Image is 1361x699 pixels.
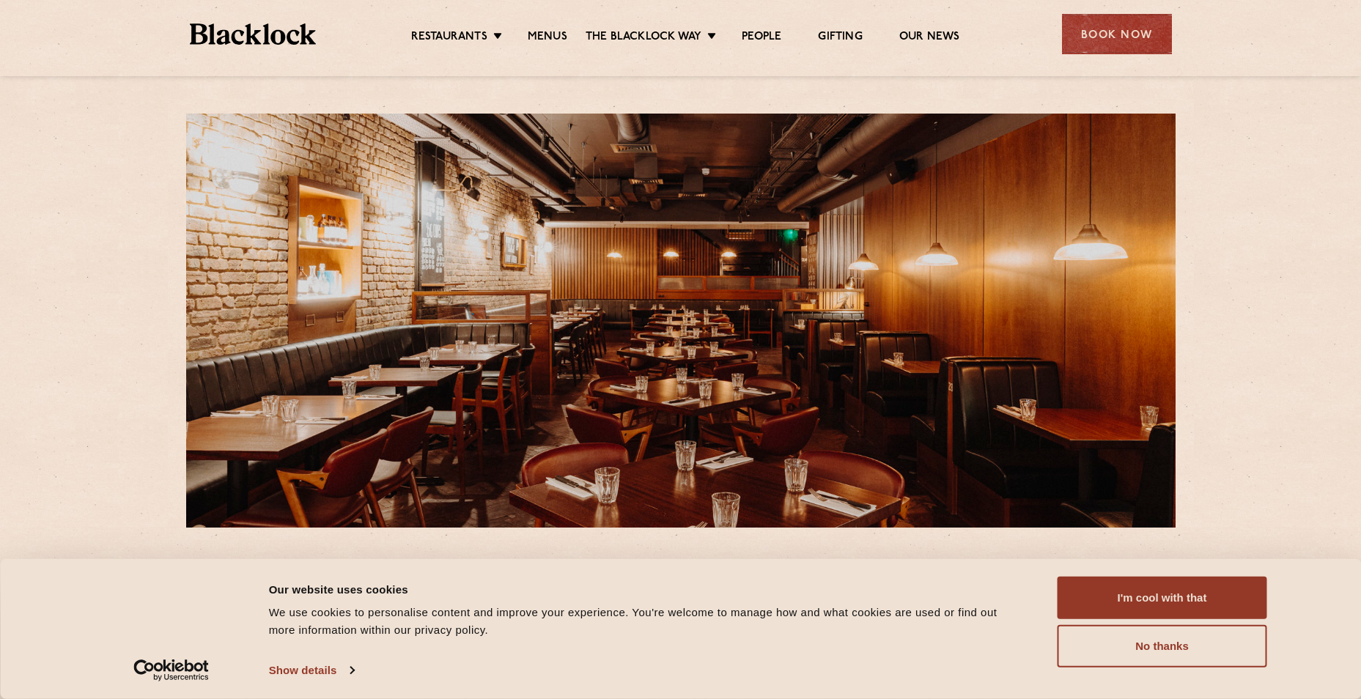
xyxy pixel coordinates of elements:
button: No thanks [1058,625,1267,667]
a: The Blacklock Way [586,30,701,46]
div: We use cookies to personalise content and improve your experience. You're welcome to manage how a... [269,604,1025,639]
a: Usercentrics Cookiebot - opens in a new window [107,659,235,681]
a: Restaurants [411,30,487,46]
a: Menus [528,30,567,46]
a: Gifting [818,30,862,46]
div: Book Now [1062,14,1172,54]
a: Show details [269,659,354,681]
img: BL_Textured_Logo-footer-cropped.svg [190,23,317,45]
a: Our News [899,30,960,46]
div: Our website uses cookies [269,580,1025,598]
button: I'm cool with that [1058,577,1267,619]
a: People [742,30,781,46]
